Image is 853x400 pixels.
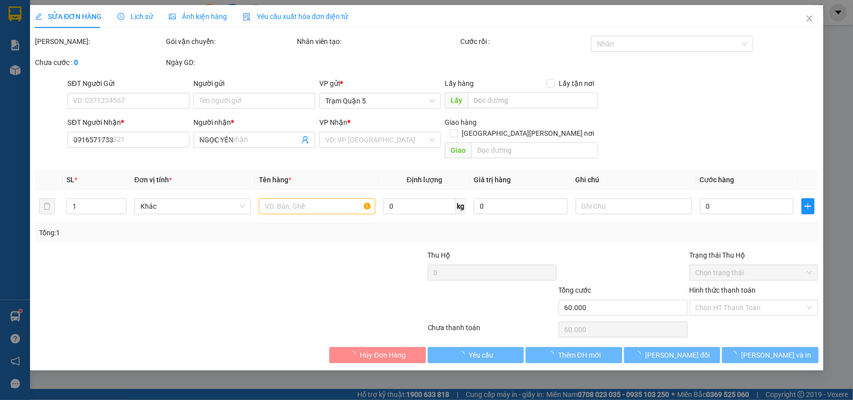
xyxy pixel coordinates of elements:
span: plus [802,202,814,210]
li: 26 Phó Cơ Điều, Phường 12 [93,24,418,37]
span: Chọn trạng thái [695,265,812,280]
b: 0 [74,58,78,66]
span: [PERSON_NAME] và In [741,350,811,361]
button: plus [802,198,814,214]
button: Close [795,5,823,33]
input: Dọc đường [468,92,598,108]
span: loading [730,351,741,358]
span: picture [169,13,176,20]
span: [PERSON_NAME] đổi [645,350,710,361]
input: Dọc đường [471,142,598,158]
span: edit [35,13,42,20]
input: Ghi Chú [575,198,692,214]
th: Ghi chú [571,170,696,190]
span: Ảnh kiện hàng [169,12,227,20]
div: Trạng thái Thu Hộ [689,250,818,261]
span: Lịch sử [117,12,153,20]
span: close [805,14,813,22]
button: Hủy Đơn Hàng [329,347,425,363]
div: [PERSON_NAME]: [35,36,164,47]
img: logo.jpg [12,12,62,62]
li: Hotline: 02839552959 [93,37,418,49]
div: Nhân viên tạo: [297,36,458,47]
span: Hủy Đơn Hàng [360,350,406,361]
span: Giao hàng [445,118,477,126]
span: SL [66,176,74,184]
div: Cước rồi : [460,36,589,47]
span: Yêu cầu [469,350,493,361]
span: Thêm ĐH mới [558,350,601,361]
div: Ngày GD: [166,57,295,68]
span: Đơn vị tính [134,176,172,184]
span: Tên hàng [259,176,291,184]
span: Lấy tận nơi [555,78,598,89]
div: Người nhận [193,117,315,128]
img: icon [243,13,251,21]
div: Tổng: 1 [39,227,330,238]
div: Người gửi [193,78,315,89]
span: Tổng cước [558,286,591,294]
span: Định lượng [407,176,442,184]
button: [PERSON_NAME] và In [722,347,818,363]
div: Chưa cước : [35,57,164,68]
span: loading [634,351,645,358]
span: user-add [301,136,309,144]
span: Thu Hộ [427,251,450,259]
span: Cước hàng [700,176,734,184]
span: loading [349,351,360,358]
b: GỬI : Trạm Quận 5 [12,72,126,89]
div: VP gửi [319,78,441,89]
button: Yêu cầu [428,347,524,363]
input: VD: Bàn, Ghế [259,198,375,214]
span: Yêu cầu xuất hóa đơn điện tử [243,12,348,20]
span: Trạm Quận 5 [325,93,435,108]
button: Thêm ĐH mới [526,347,622,363]
span: Khác [140,199,245,214]
label: Hình thức thanh toán [689,286,756,294]
span: loading [458,351,469,358]
div: Chưa thanh toán [427,322,558,340]
div: SĐT Người Gửi [67,78,189,89]
span: Lấy hàng [445,79,474,87]
button: [PERSON_NAME] đổi [624,347,720,363]
span: Giá trị hàng [474,176,511,184]
div: Gói vận chuyển: [166,36,295,47]
div: SĐT Người Nhận [67,117,189,128]
span: kg [456,198,466,214]
button: delete [39,198,55,214]
span: loading [547,351,558,358]
span: SỬA ĐƠN HÀNG [35,12,101,20]
span: [GEOGRAPHIC_DATA][PERSON_NAME] nơi [458,128,598,139]
span: VP Nhận [319,118,347,126]
span: clock-circle [117,13,124,20]
span: Giao [445,142,471,158]
span: Lấy [445,92,468,108]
